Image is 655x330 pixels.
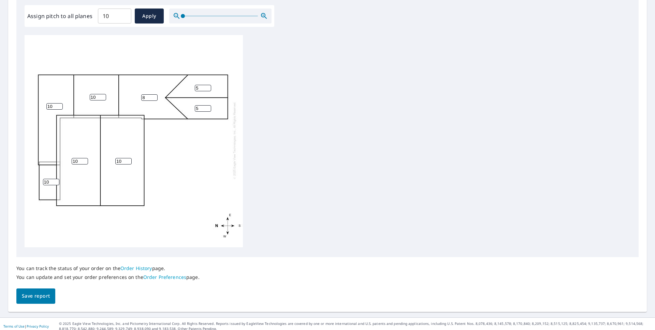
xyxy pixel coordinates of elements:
a: Privacy Policy [27,324,49,329]
span: Apply [140,12,158,20]
button: Save report [16,288,55,304]
p: You can track the status of your order on the page. [16,265,200,271]
span: Save report [22,292,50,300]
p: You can update and set your order preferences on the page. [16,274,200,280]
a: Order History [120,265,152,271]
a: Order Preferences [143,274,186,280]
input: 00.0 [98,6,131,26]
label: Assign pitch to all planes [27,12,92,20]
button: Apply [135,9,164,23]
a: Terms of Use [3,324,25,329]
p: | [3,324,49,328]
